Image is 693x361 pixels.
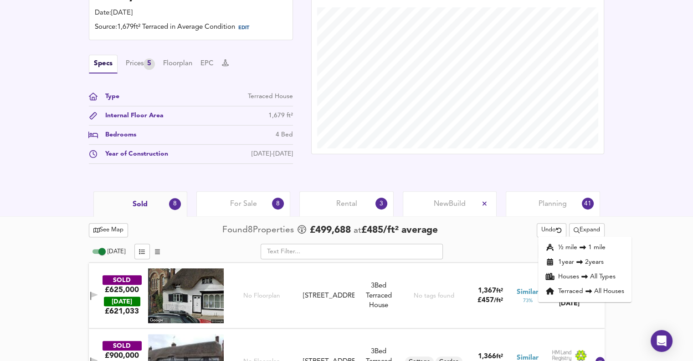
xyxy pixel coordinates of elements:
span: 1,366 [478,353,496,360]
div: 5 [144,58,155,70]
span: For Sale [230,199,257,209]
button: Prices5 [126,58,155,70]
div: Terraced House [248,92,293,101]
div: 8 [272,198,284,209]
button: EPC [200,59,214,69]
div: Date: [DATE] [95,8,287,18]
div: 3 [375,198,387,209]
li: 1 year 2 years [538,255,631,269]
div: [DATE]-[DATE] [252,149,293,159]
div: Found 8 Propert ies [222,224,296,236]
div: [DATE] [104,297,140,306]
li: ½ mile 1 mile [538,240,631,255]
span: Rental [336,199,357,209]
div: 3 Bed Terraced House [358,281,399,310]
span: 73 % [523,297,532,304]
button: Expand [569,223,605,237]
img: streetview [148,268,224,323]
span: Expand [574,225,600,235]
div: Type [98,92,119,101]
span: Similar [517,288,539,297]
div: SOLD [103,341,142,351]
span: £ 621,033 [105,306,139,316]
span: at [354,226,361,235]
li: Terraced All Houses [538,284,631,298]
button: Specs [89,55,118,73]
span: Sold [133,199,148,209]
div: 1,679 ft² [268,111,293,120]
div: Internal Floor Area [98,111,164,120]
span: EDIT [238,26,249,31]
span: Planning [539,199,567,209]
div: £625,000 [105,285,139,295]
div: Prices [126,58,155,70]
div: Open Intercom Messenger [651,330,672,352]
li: Houses All Types [538,269,631,284]
span: / ft² [494,298,503,303]
span: New Build [434,199,466,209]
div: [DATE] [552,299,587,308]
span: £ 457 [477,297,503,304]
span: 1,367 [478,288,496,294]
div: 8 [169,198,181,210]
div: split button [569,223,605,237]
span: ft² [496,354,503,360]
span: Undo [541,225,562,235]
div: 41 [582,198,594,209]
span: No Floorplan [243,292,280,300]
button: See Map [89,223,128,237]
div: SOLD£625,000 [DATE]£621,033No Floorplan[STREET_ADDRESS]3Bed Terraced HouseNo tags found1,367ft²£4... [89,263,605,329]
div: Bedrooms [98,130,136,140]
div: 4 Bed [276,130,293,140]
span: See Map [93,225,124,235]
div: No tags found [413,292,454,300]
span: ft² [496,288,503,294]
input: Text Filter... [261,244,443,259]
button: Floorplan [163,59,192,69]
span: £ 485 / ft² average [361,225,438,235]
span: [DATE] [108,249,125,255]
div: [STREET_ADDRESS] [303,291,354,301]
div: Source: 1,679ft² Terraced in Average Condition [95,22,287,34]
button: Undo [537,223,566,237]
div: £900,000 [105,351,139,361]
div: Year of Construction [98,149,168,159]
div: SOLD [103,275,142,285]
span: £ 499,688 [310,224,351,237]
